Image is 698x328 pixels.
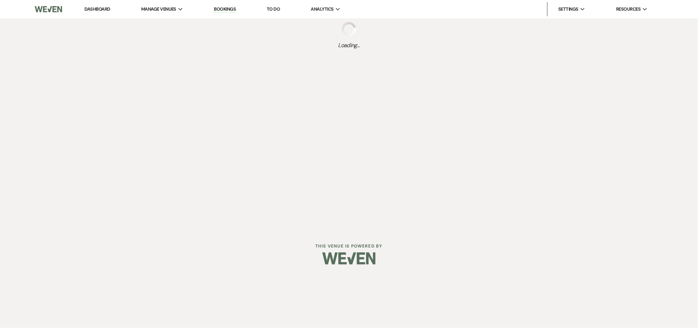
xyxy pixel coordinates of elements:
span: Settings [558,6,578,13]
img: loading spinner [342,22,356,36]
span: Manage Venues [141,6,176,13]
span: Analytics [311,6,334,13]
a: To Do [267,6,280,12]
span: Resources [616,6,641,13]
a: Bookings [214,6,236,13]
img: Weven Logo [322,246,376,271]
img: Weven Logo [35,2,62,17]
span: Loading... [338,41,360,50]
a: Dashboard [84,6,110,12]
